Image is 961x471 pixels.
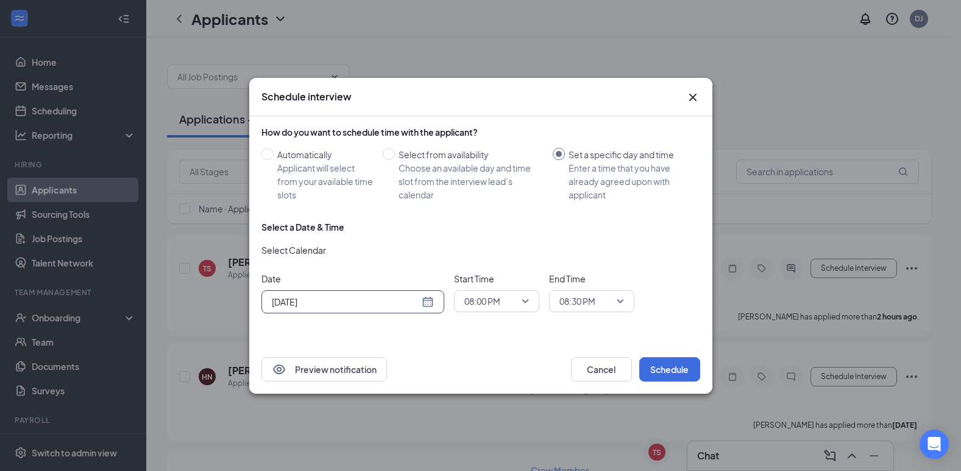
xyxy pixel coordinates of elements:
svg: Cross [686,90,700,105]
div: Open Intercom Messenger [920,430,949,459]
svg: Eye [272,362,286,377]
div: Select from availability [399,148,543,161]
input: Aug 29, 2025 [272,295,419,309]
h3: Schedule interview [261,90,352,103]
div: Automatically [277,148,373,161]
span: 08:30 PM [559,292,595,310]
div: Choose an available day and time slot from the interview lead’s calendar [399,161,543,201]
span: End Time [549,272,634,285]
div: How do you want to schedule time with the applicant? [261,126,700,138]
span: Date [261,272,444,285]
button: Close [686,90,700,105]
div: Enter a time that you have already agreed upon with applicant [569,161,690,201]
div: Select a Date & Time [261,221,344,233]
button: Cancel [571,357,632,382]
button: Schedule [639,357,700,382]
button: EyePreview notification [261,357,387,382]
span: Select Calendar [261,243,326,257]
div: Set a specific day and time [569,148,690,161]
span: Start Time [454,272,539,285]
span: 08:00 PM [464,292,500,310]
div: Applicant will select from your available time slots [277,161,373,201]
